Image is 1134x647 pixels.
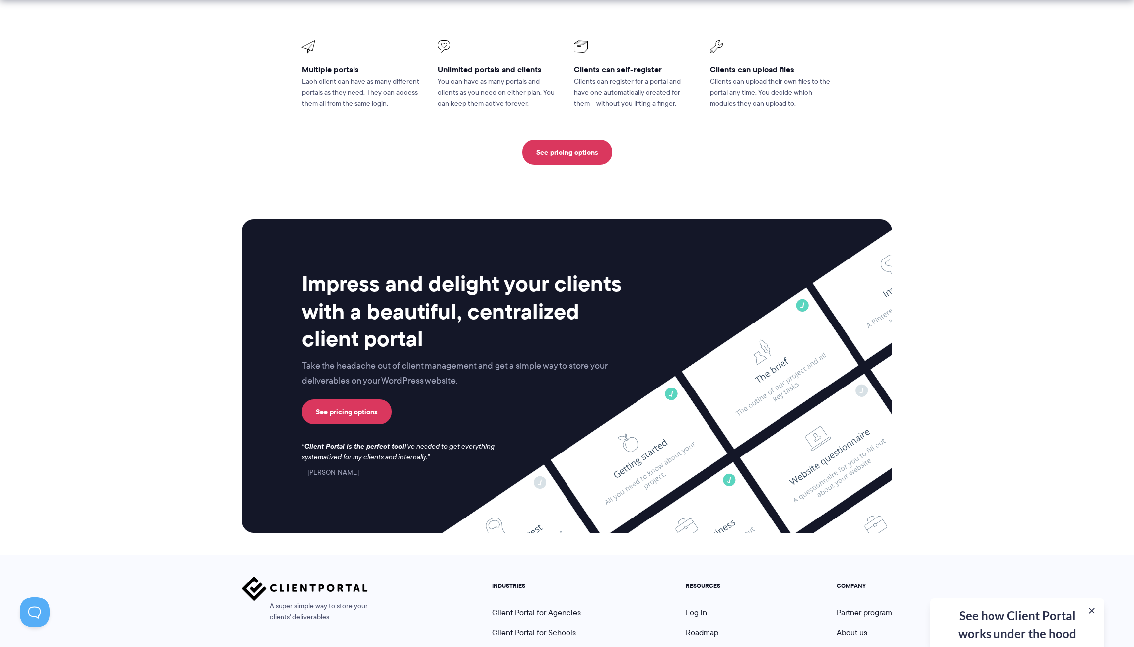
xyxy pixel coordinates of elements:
h5: COMPANY [837,582,892,589]
h3: Unlimited portals and clients [438,65,560,75]
a: See pricing options [302,399,392,424]
a: About us [837,627,867,638]
h2: Impress and delight your clients with a beautiful, centralized client portal [302,270,629,352]
p: Take the headache out of client management and get a simple way to store your deliverables on you... [302,359,629,388]
a: Roadmap [686,627,718,638]
p: Clients can upload their own files to the portal any time. You decide which modules they can uplo... [710,76,832,109]
p: I've needed to get everything systematized for my clients and internally. [302,441,504,463]
h3: Clients can self-register [574,65,696,75]
p: Each client can have as many different portals as they need. They can access them all from the sa... [302,76,424,109]
h5: INDUSTRIES [492,582,592,589]
p: You can have as many portals and clients as you need on either plan. You can keep them active for... [438,76,560,109]
p: Clients can register for a portal and have one automatically created for them – without you lifti... [574,76,696,109]
a: Partner program [837,607,892,618]
iframe: Toggle Customer Support [20,597,50,627]
a: Client Portal for Agencies [492,607,581,618]
a: Client Portal for Schools [492,627,576,638]
h3: Multiple portals [302,65,424,75]
h3: Clients can upload files [710,65,832,75]
h5: RESOURCES [686,582,743,589]
span: A super simple way to store your clients' deliverables [242,601,368,623]
strong: Client Portal is the perfect tool [304,441,404,452]
a: Log in [686,607,707,618]
cite: [PERSON_NAME] [302,467,359,477]
a: See pricing options [522,140,612,165]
